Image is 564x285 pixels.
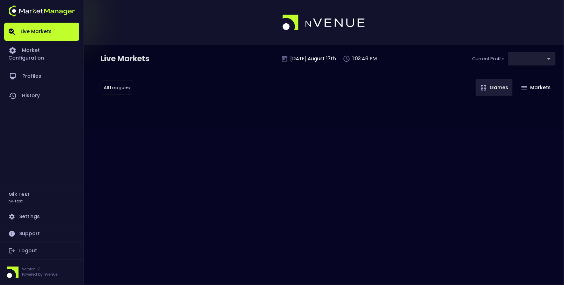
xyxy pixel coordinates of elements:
a: Logout [4,242,79,259]
p: Current Profile [472,55,505,62]
a: History [4,86,79,106]
p: Powered by nVenue [22,272,58,277]
img: gameIcon [481,85,486,91]
button: Games [476,79,513,96]
h3: nv-test [8,198,23,203]
div: ​ [508,52,556,66]
button: Markets [516,79,556,96]
img: logo [283,15,366,31]
a: Market Configuration [4,41,79,67]
div: Live Markets [101,53,186,64]
p: 1:03:46 PM [352,55,377,62]
h2: Mik Test [8,191,30,198]
a: Live Markets [4,23,79,41]
img: logo [8,6,75,16]
div: Version 1.31Powered by nVenue [4,267,79,278]
div: ​ [101,80,133,95]
img: gameIcon [521,86,527,90]
p: Version 1.31 [22,267,58,272]
a: Profiles [4,67,79,86]
a: Support [4,225,79,242]
a: Settings [4,208,79,225]
p: [DATE] , August 17 th [290,55,336,62]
